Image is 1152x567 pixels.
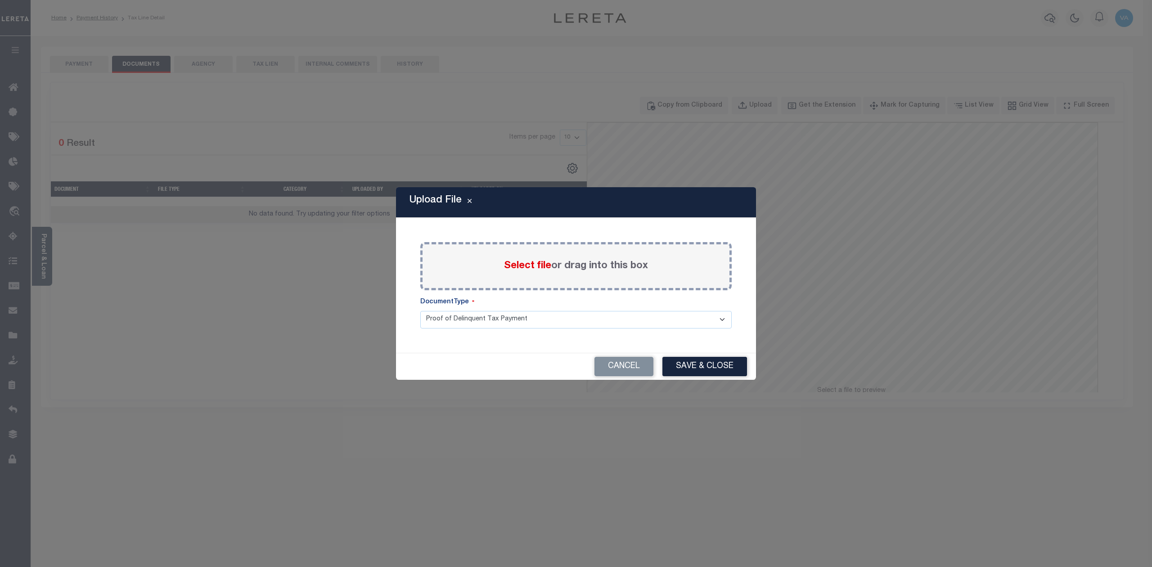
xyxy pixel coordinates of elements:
button: Close [462,197,477,208]
button: Cancel [594,357,653,376]
button: Save & Close [662,357,747,376]
span: Select file [504,261,551,271]
label: or drag into this box [504,259,648,274]
label: DocumentType [420,297,474,307]
h5: Upload File [409,194,462,206]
